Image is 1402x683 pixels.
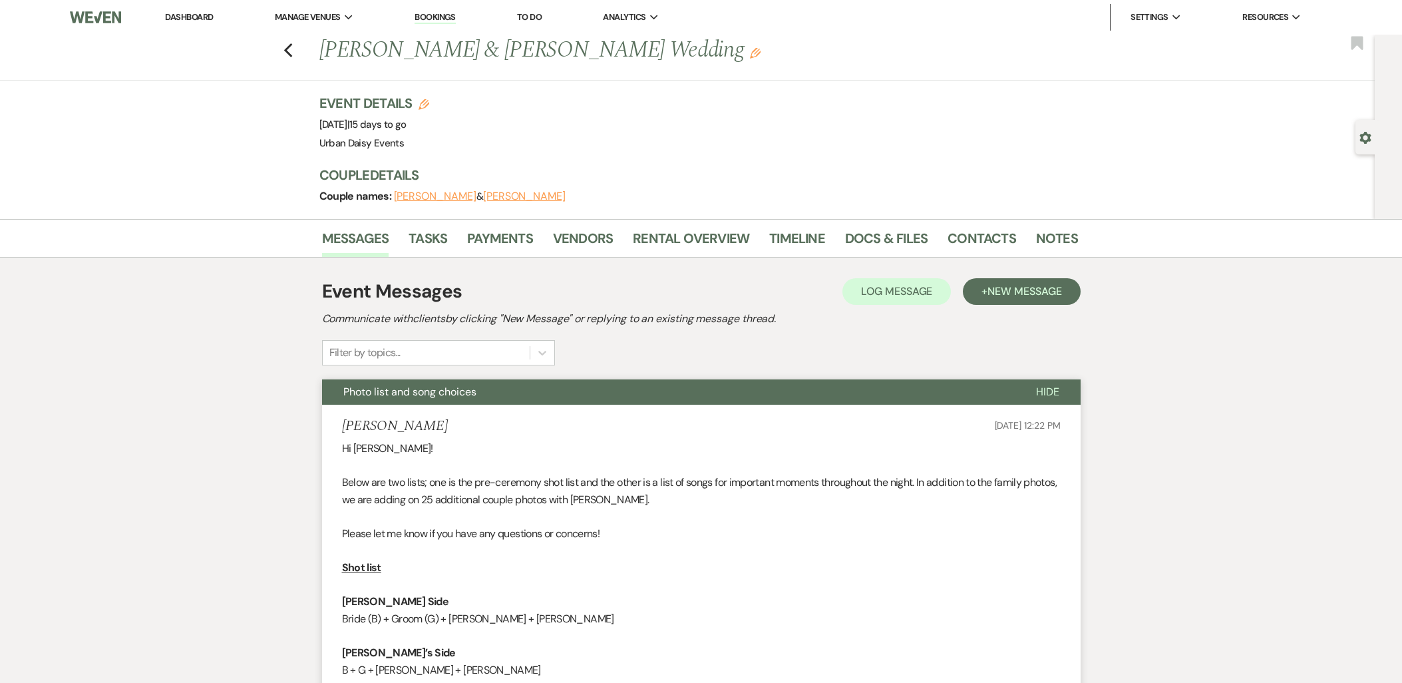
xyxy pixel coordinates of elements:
[1131,11,1168,24] span: Settings
[750,47,761,59] button: Edit
[319,35,916,67] h1: [PERSON_NAME] & [PERSON_NAME] Wedding
[319,94,430,113] h3: Event Details
[467,228,533,257] a: Payments
[1036,228,1078,257] a: Notes
[517,11,542,23] a: To Do
[342,418,448,435] h5: [PERSON_NAME]
[948,228,1016,257] a: Contacts
[995,419,1061,431] span: [DATE] 12:22 PM
[165,11,213,23] a: Dashboard
[861,284,932,298] span: Log Message
[845,228,928,257] a: Docs & Files
[1359,130,1371,143] button: Open lead details
[319,189,394,203] span: Couple names:
[842,278,951,305] button: Log Message
[343,385,476,399] span: Photo list and song choices
[322,379,1015,405] button: Photo list and song choices
[319,136,404,150] span: Urban Daisy Events
[553,228,613,257] a: Vendors
[347,118,407,131] span: |
[1036,385,1059,399] span: Hide
[409,228,447,257] a: Tasks
[275,11,341,24] span: Manage Venues
[322,278,462,306] h1: Event Messages
[603,11,645,24] span: Analytics
[1015,379,1081,405] button: Hide
[70,3,121,31] img: Weven Logo
[319,166,1065,184] h3: Couple Details
[342,475,1057,507] span: Below are two lists; one is the pre-ceremony shot list and the other is a list of songs for impor...
[415,11,456,24] a: Bookings
[633,228,749,257] a: Rental Overview
[963,278,1080,305] button: +New Message
[342,594,448,608] strong: [PERSON_NAME] Side
[342,646,456,660] strong: [PERSON_NAME]’s Side
[342,441,433,455] span: Hi [PERSON_NAME]!
[329,345,401,361] div: Filter by topics...
[349,118,407,131] span: 15 days to go
[342,663,541,677] span: B + G + [PERSON_NAME] + [PERSON_NAME]
[394,191,476,202] button: [PERSON_NAME]
[342,527,600,541] span: Please let me know if you have any questions or concerns!
[319,118,407,131] span: [DATE]
[342,612,614,626] span: Bride (B) + Groom (G) + [PERSON_NAME] + [PERSON_NAME]
[322,311,1081,327] h2: Communicate with clients by clicking "New Message" or replying to an existing message thread.
[394,190,566,203] span: &
[769,228,825,257] a: Timeline
[322,228,389,257] a: Messages
[483,191,566,202] button: [PERSON_NAME]
[1242,11,1288,24] span: Resources
[342,561,381,574] u: Shot list
[987,284,1061,298] span: New Message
